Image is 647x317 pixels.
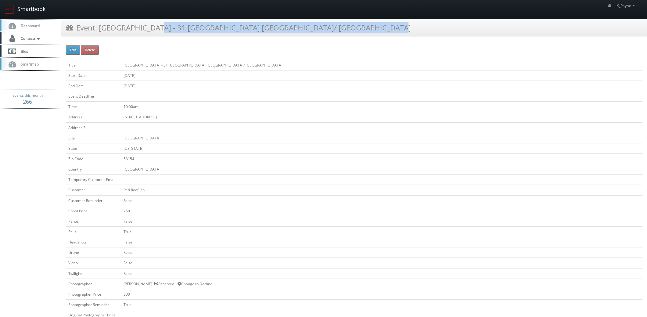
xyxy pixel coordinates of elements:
td: Customer [66,185,121,195]
td: Photographer [66,279,121,289]
span: Bids [18,49,28,54]
span: Dashboard [18,23,40,28]
td: 300 [121,289,642,299]
td: State [66,143,121,153]
img: smartbook-logo.png [5,5,14,14]
td: Customer Reminder [66,195,121,206]
td: True [121,299,642,310]
td: Twilights [66,268,121,279]
td: Shoot Price [66,206,121,216]
td: Photographer Reminder [66,299,121,310]
td: Address 2 [66,122,121,133]
td: [GEOGRAPHIC_DATA] - 31 [GEOGRAPHIC_DATA] [GEOGRAPHIC_DATA]/ [GEOGRAPHIC_DATA] [121,60,642,70]
td: End Date [66,81,121,91]
td: [STREET_ADDRESS] [121,112,642,122]
td: False [121,237,642,247]
td: Zip Code [66,153,121,164]
td: [US_STATE] [121,143,642,153]
h3: Event: [GEOGRAPHIC_DATA] - 31 [GEOGRAPHIC_DATA] [GEOGRAPHIC_DATA]/ [GEOGRAPHIC_DATA] [66,22,411,33]
td: Drone [66,247,121,258]
td: Event Deadline [66,91,121,102]
strong: 266 [23,98,32,105]
td: Red Roof Inn [121,185,642,195]
td: False [121,258,642,268]
td: Address [66,112,121,122]
span: Smartmap [18,61,39,67]
td: False [121,247,642,258]
td: Temporary Customer Email [66,175,121,185]
td: [DATE] [121,70,642,81]
td: [GEOGRAPHIC_DATA] [121,133,642,143]
td: Video [66,258,121,268]
td: False [121,268,642,279]
span: K_Payne [616,3,637,8]
td: False [121,195,642,206]
td: Panos [66,216,121,226]
td: True [121,226,642,237]
td: [DATE] [121,81,642,91]
a: Change to Decline [178,281,212,286]
td: [GEOGRAPHIC_DATA] [121,164,642,175]
td: Title [66,60,121,70]
span: Contacts [18,36,41,41]
td: Photographer Price [66,289,121,299]
td: 750 [121,206,642,216]
td: City [66,133,121,143]
span: Events this month [13,92,43,99]
td: Stills [66,226,121,237]
td: Country [66,164,121,175]
button: Delete [81,45,99,55]
td: 10:00am [121,102,642,112]
td: [PERSON_NAME] - Accepted -- [121,279,642,289]
td: False [121,216,642,226]
td: Time [66,102,121,112]
td: 53154 [121,153,642,164]
td: Start Date [66,70,121,81]
td: Headshots [66,237,121,247]
button: Edit [66,45,80,55]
